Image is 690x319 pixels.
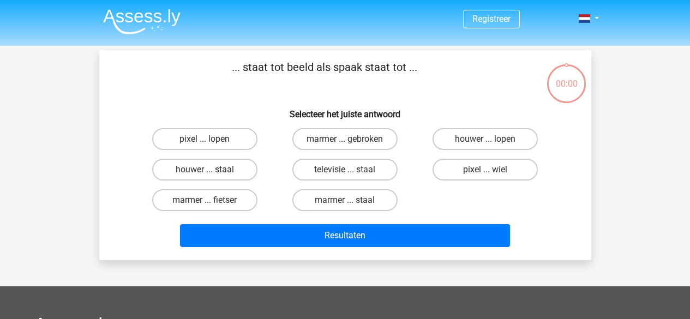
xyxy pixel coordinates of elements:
[546,63,587,91] div: 00:00
[180,224,510,247] button: Resultaten
[433,159,538,180] label: pixel ... wiel
[292,189,398,211] label: marmer ... staal
[433,128,538,150] label: houwer ... lopen
[292,128,398,150] label: marmer ... gebroken
[117,59,533,92] p: ... staat tot beeld als spaak staat tot ...
[117,100,574,119] h6: Selecteer het juiste antwoord
[292,159,398,180] label: televisie ... staal
[472,14,511,24] a: Registreer
[152,159,257,180] label: houwer ... staal
[103,9,181,34] img: Assessly
[152,189,257,211] label: marmer ... fietser
[152,128,257,150] label: pixel ... lopen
